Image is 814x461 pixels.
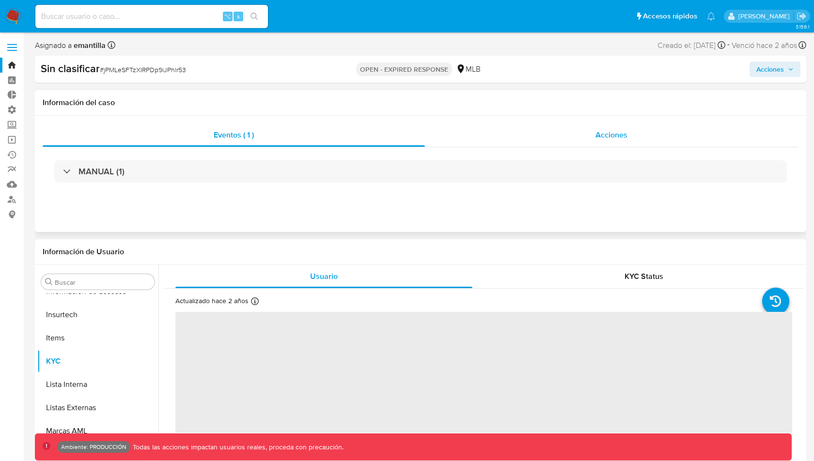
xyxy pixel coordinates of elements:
[727,39,730,52] span: -
[643,11,697,21] span: Accesos rápidos
[732,40,797,51] span: Venció hace 2 años
[244,10,264,23] button: search-icon
[595,129,627,140] span: Acciones
[100,65,186,75] span: # jPMLeSFTzXIRPDp9iJPhlr53
[43,98,798,108] h1: Información del caso
[72,40,106,51] b: emantilla
[130,443,344,452] p: Todas las acciones impactan usuarios reales, proceda con precaución.
[237,12,240,21] span: s
[310,271,338,282] span: Usuario
[43,247,124,257] h1: Información de Usuario
[456,64,481,75] div: MLB
[37,396,158,419] button: Listas Externas
[78,166,125,177] h3: MANUAL (1)
[54,160,787,183] div: MANUAL (1)
[214,129,254,140] span: Eventos ( 1 )
[750,61,800,77] button: Acciones
[45,278,53,286] button: Buscar
[625,271,663,282] span: KYC Status
[797,11,807,21] a: Salir
[37,326,158,350] button: Items
[61,445,126,449] p: Ambiente: PRODUCCIÓN
[175,312,792,433] span: ‌
[175,296,249,306] p: Actualizado hace 2 años
[37,373,158,396] button: Lista Interna
[37,350,158,373] button: KYC
[55,278,151,287] input: Buscar
[35,10,268,23] input: Buscar usuario o caso...
[356,62,452,76] p: OPEN - EXPIRED RESPONSE
[738,12,793,21] p: ramiro.carbonell@mercadolibre.com.co
[657,39,725,52] div: Creado el: [DATE]
[37,303,158,326] button: Insurtech
[756,61,784,77] span: Acciones
[37,419,158,443] button: Marcas AML
[224,12,231,21] span: ⌥
[41,61,100,76] b: Sin clasificar
[35,40,106,51] span: Asignado a
[707,12,715,20] a: Notificaciones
